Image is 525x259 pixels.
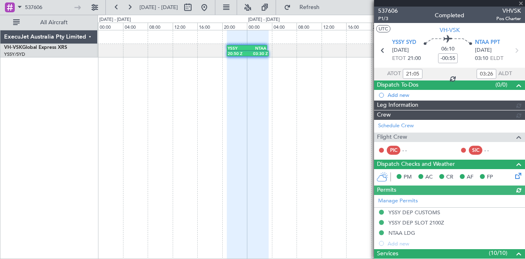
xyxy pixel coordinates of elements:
[475,46,492,55] span: [DATE]
[440,26,460,34] span: VH-VSK
[292,5,327,10] span: Refresh
[446,173,453,181] span: CR
[322,23,347,30] div: 12:00
[371,23,396,30] div: 20:00
[25,1,72,14] input: Trip Number
[377,249,398,259] span: Services
[377,160,455,169] span: Dispatch Checks and Weather
[441,45,454,53] span: 06:10
[378,7,398,15] span: 537606
[247,46,266,50] div: NTAA
[408,55,421,63] span: 21:00
[173,23,198,30] div: 12:00
[489,249,507,257] span: (10/10)
[248,51,268,56] div: 03:30 Z
[376,25,390,32] button: UTC
[297,23,322,30] div: 08:00
[197,23,222,30] div: 16:00
[495,80,507,89] span: (0/0)
[392,39,416,47] span: YSSY SYD
[435,11,464,20] div: Completed
[475,55,488,63] span: 03:10
[475,39,500,47] span: NTAA PPT
[139,4,178,11] span: [DATE] - [DATE]
[496,7,521,15] span: VHVSK
[123,23,148,30] div: 04:00
[487,173,493,181] span: FP
[388,92,521,99] div: Add new
[346,23,371,30] div: 16:00
[392,46,409,55] span: [DATE]
[98,23,123,30] div: 00:00
[228,46,247,50] div: YSSY
[272,23,297,30] div: 04:00
[490,55,503,63] span: ELDT
[377,80,418,90] span: Dispatch To-Dos
[280,1,329,14] button: Refresh
[248,16,280,23] div: [DATE] - [DATE]
[425,173,433,181] span: AC
[247,23,272,30] div: 00:00
[99,16,131,23] div: [DATE] - [DATE]
[222,23,247,30] div: 20:00
[228,51,248,56] div: 20:50 Z
[404,173,412,181] span: PM
[4,45,22,50] span: VH-VSK
[4,51,25,57] a: YSSY/SYD
[387,70,401,78] span: ATOT
[21,20,87,25] span: All Aircraft
[378,15,398,22] span: P1/3
[498,70,512,78] span: ALDT
[496,15,521,22] span: Pos Charter
[9,16,89,29] button: All Aircraft
[4,45,67,50] a: VH-VSKGlobal Express XRS
[467,173,473,181] span: AF
[392,55,406,63] span: ETOT
[148,23,173,30] div: 08:00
